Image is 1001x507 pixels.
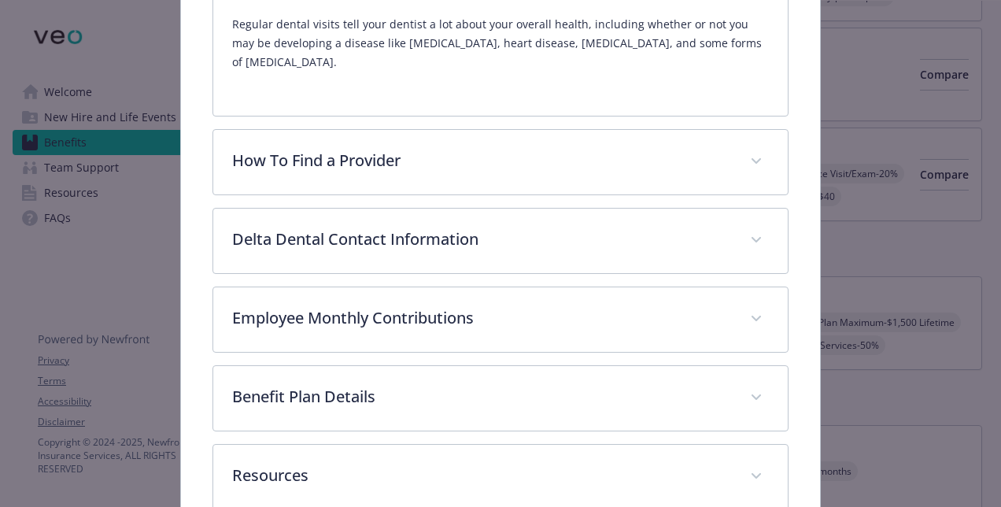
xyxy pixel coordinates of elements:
p: Employee Monthly Contributions [232,306,731,330]
div: Employee Monthly Contributions [213,287,788,352]
div: Benefit Plan Details [213,366,788,431]
p: Delta Dental Contact Information [232,228,731,251]
p: Resources [232,464,731,487]
p: Benefit Plan Details [232,385,731,409]
div: Delta Dental Contact Information [213,209,788,273]
p: Regular dental visits tell your dentist a lot about your overall health, including whether or not... [232,15,769,72]
p: How To Find a Provider [232,149,731,172]
div: How To Find a Provider [213,130,788,194]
